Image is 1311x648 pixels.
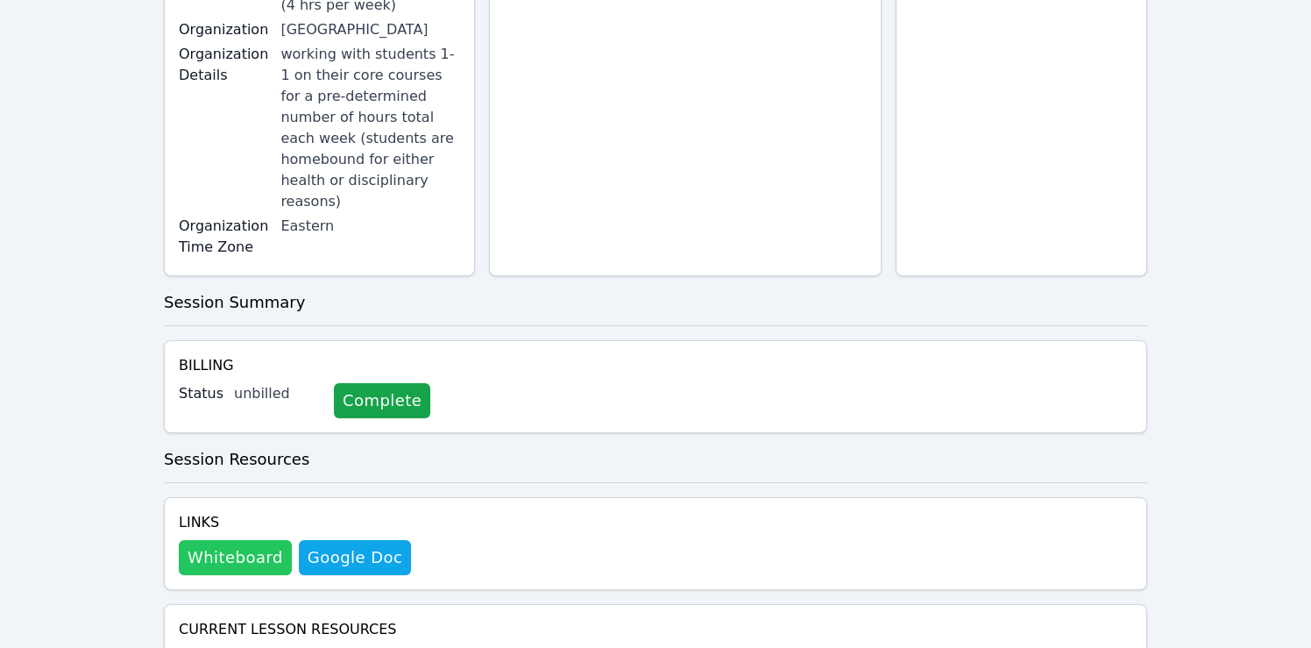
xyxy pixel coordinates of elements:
[234,383,320,404] div: unbilled
[179,355,1132,376] h4: Billing
[179,19,270,40] label: Organization
[280,44,460,212] div: working with students 1-1 on their core courses for a pre-determined number of hours total each w...
[280,19,460,40] div: [GEOGRAPHIC_DATA]
[179,512,411,533] h4: Links
[280,216,460,237] div: Eastern
[334,383,430,418] a: Complete
[179,540,292,575] button: Whiteboard
[179,383,223,404] label: Status
[179,619,1132,640] h4: Current Lesson Resources
[299,540,411,575] a: Google Doc
[179,216,270,258] label: Organization Time Zone
[164,290,1147,315] h3: Session Summary
[179,44,270,86] label: Organization Details
[164,447,1147,472] h3: Session Resources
